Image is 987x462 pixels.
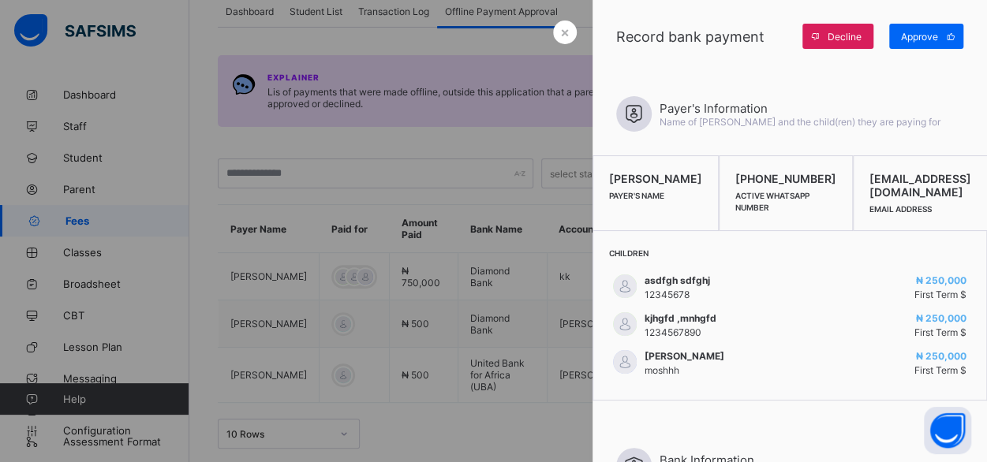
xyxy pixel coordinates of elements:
span: × [560,24,570,40]
span: asdfgh sdfghj [645,274,710,286]
span: Decline [828,31,862,43]
span: 12345678 [645,289,690,300]
span: 1234567890 [645,326,701,338]
span: Payer's Name [609,191,664,200]
span: ₦ 250,000 [916,274,966,286]
button: Open asap [924,407,971,454]
span: Email Address [869,204,932,214]
span: Payer's Information [660,101,940,116]
span: Active WhatsApp Number [735,191,809,212]
span: [PHONE_NUMBER] [735,172,836,185]
span: [PERSON_NAME] [609,172,702,185]
span: [EMAIL_ADDRESS][DOMAIN_NAME] [869,172,971,199]
span: [PERSON_NAME] [645,350,724,362]
span: ₦ 250,000 [916,350,966,362]
span: Approve [901,31,938,43]
span: First Term $ [914,289,966,300]
span: First Term $ [914,326,966,338]
span: Record bank payment [616,28,794,45]
span: Name of [PERSON_NAME] and the child(ren) they are paying for [660,116,940,128]
span: First Term $ [914,364,966,376]
span: ₦ 250,000 [916,312,966,324]
span: Children [609,248,649,258]
span: moshhh [645,364,679,376]
span: kjhgfd ,mnhgfd [645,312,716,324]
